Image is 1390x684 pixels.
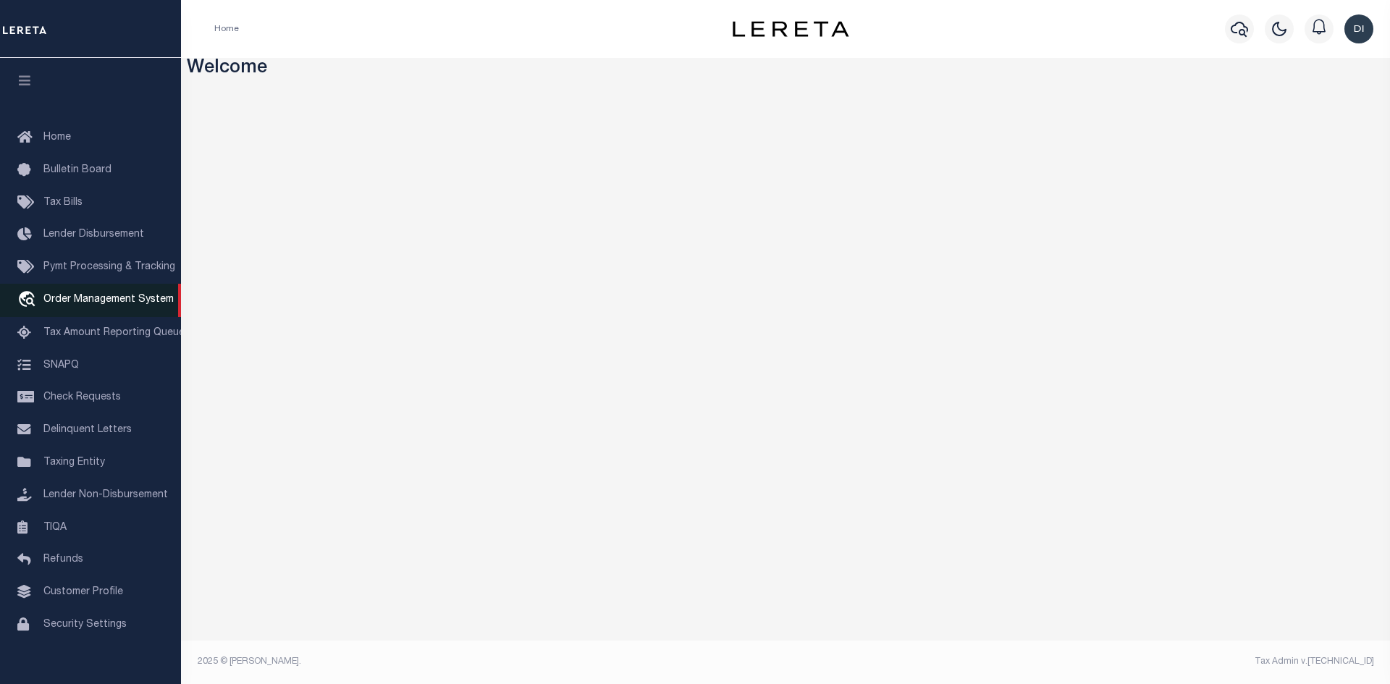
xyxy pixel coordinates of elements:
[187,58,1385,80] h3: Welcome
[43,262,175,272] span: Pymt Processing & Tracking
[187,655,786,668] div: 2025 © [PERSON_NAME].
[17,291,41,310] i: travel_explore
[43,554,83,565] span: Refunds
[43,620,127,630] span: Security Settings
[214,22,239,35] li: Home
[43,360,79,370] span: SNAPQ
[43,295,174,305] span: Order Management System
[43,522,67,532] span: TIQA
[43,392,121,402] span: Check Requests
[43,229,144,240] span: Lender Disbursement
[43,198,83,208] span: Tax Bills
[43,165,111,175] span: Bulletin Board
[43,490,168,500] span: Lender Non-Disbursement
[43,132,71,143] span: Home
[733,21,848,37] img: logo-dark.svg
[796,655,1374,668] div: Tax Admin v.[TECHNICAL_ID]
[43,425,132,435] span: Delinquent Letters
[43,457,105,468] span: Taxing Entity
[1344,14,1373,43] img: svg+xml;base64,PHN2ZyB4bWxucz0iaHR0cDovL3d3dy53My5vcmcvMjAwMC9zdmciIHBvaW50ZXItZXZlbnRzPSJub25lIi...
[43,328,185,338] span: Tax Amount Reporting Queue
[43,587,123,597] span: Customer Profile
